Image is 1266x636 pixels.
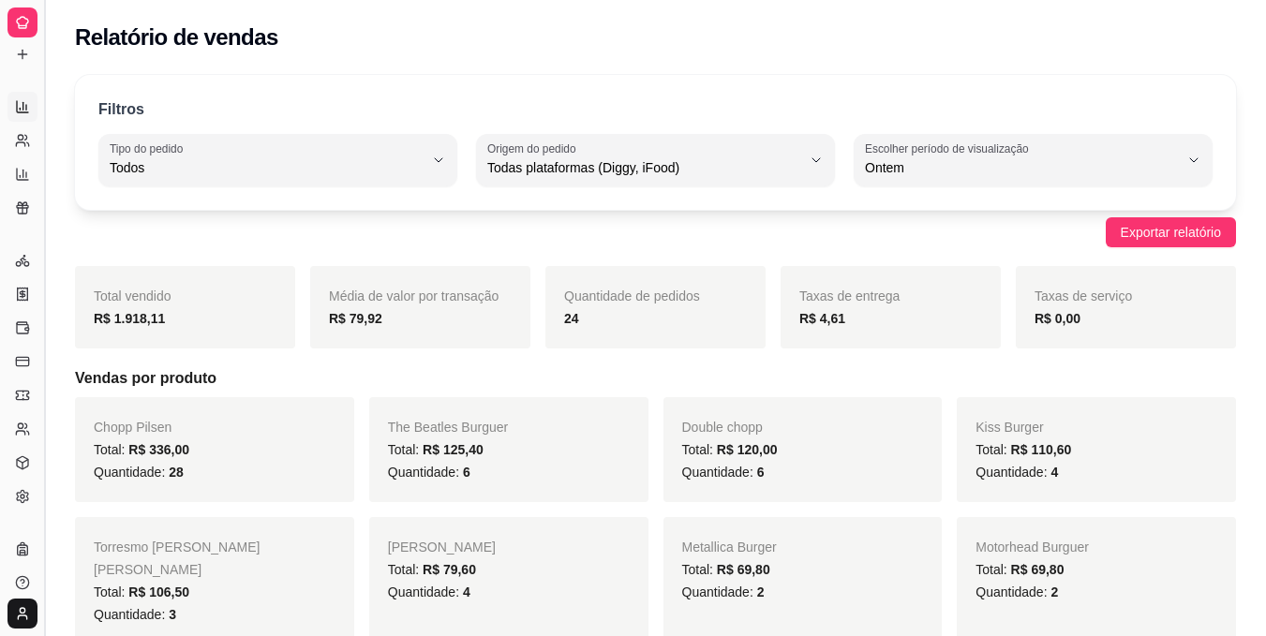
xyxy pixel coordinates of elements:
[75,367,1236,390] h5: Vendas por produto
[865,141,1035,156] label: Escolher período de visualização
[976,540,1089,555] span: Motorhead Burguer
[110,158,424,177] span: Todos
[757,465,765,480] span: 6
[110,141,189,156] label: Tipo do pedido
[717,562,770,577] span: R$ 69,80
[423,562,476,577] span: R$ 79,60
[388,442,484,457] span: Total:
[682,540,777,555] span: Metallica Burger
[976,442,1071,457] span: Total:
[1011,562,1065,577] span: R$ 69,80
[682,442,778,457] span: Total:
[1035,288,1132,303] span: Taxas de serviço
[682,584,765,599] span: Quantidade:
[329,311,382,326] strong: R$ 79,92
[757,584,765,599] span: 2
[388,584,470,599] span: Quantidade:
[463,465,470,480] span: 6
[329,288,499,303] span: Média de valor por transação
[388,562,476,577] span: Total:
[94,584,189,599] span: Total:
[1106,217,1236,247] button: Exportar relatório
[94,607,176,622] span: Quantidade:
[169,607,176,622] span: 3
[682,420,763,435] span: Double chopp
[128,442,189,457] span: R$ 336,00
[1121,222,1221,243] span: Exportar relatório
[388,465,470,480] span: Quantidade:
[682,465,765,480] span: Quantidade:
[94,442,189,457] span: Total:
[799,311,845,326] strong: R$ 4,61
[98,98,144,121] p: Filtros
[1050,584,1058,599] span: 2
[169,465,184,480] span: 28
[865,158,1179,177] span: Ontem
[388,540,496,555] span: [PERSON_NAME]
[799,288,900,303] span: Taxas de entrega
[423,442,484,457] span: R$ 125,40
[487,141,582,156] label: Origem do pedido
[854,134,1213,186] button: Escolher período de visualizaçãoOntem
[1035,311,1080,326] strong: R$ 0,00
[717,442,778,457] span: R$ 120,00
[94,465,184,480] span: Quantidade:
[75,22,278,52] h2: Relatório de vendas
[94,288,171,303] span: Total vendido
[976,465,1058,480] span: Quantidade:
[976,562,1064,577] span: Total:
[487,158,801,177] span: Todas plataformas (Diggy, iFood)
[564,311,579,326] strong: 24
[976,584,1058,599] span: Quantidade:
[976,420,1043,435] span: Kiss Burger
[98,134,457,186] button: Tipo do pedidoTodos
[564,288,700,303] span: Quantidade de pedidos
[1050,465,1058,480] span: 4
[388,420,508,435] span: The Beatles Burguer
[1011,442,1072,457] span: R$ 110,60
[463,584,470,599] span: 4
[94,420,171,435] span: Chopp Pilsen
[94,311,165,326] strong: R$ 1.918,11
[476,134,835,186] button: Origem do pedidoTodas plataformas (Diggy, iFood)
[128,584,189,599] span: R$ 106,50
[94,540,260,577] span: Torresmo [PERSON_NAME] [PERSON_NAME]
[682,562,770,577] span: Total:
